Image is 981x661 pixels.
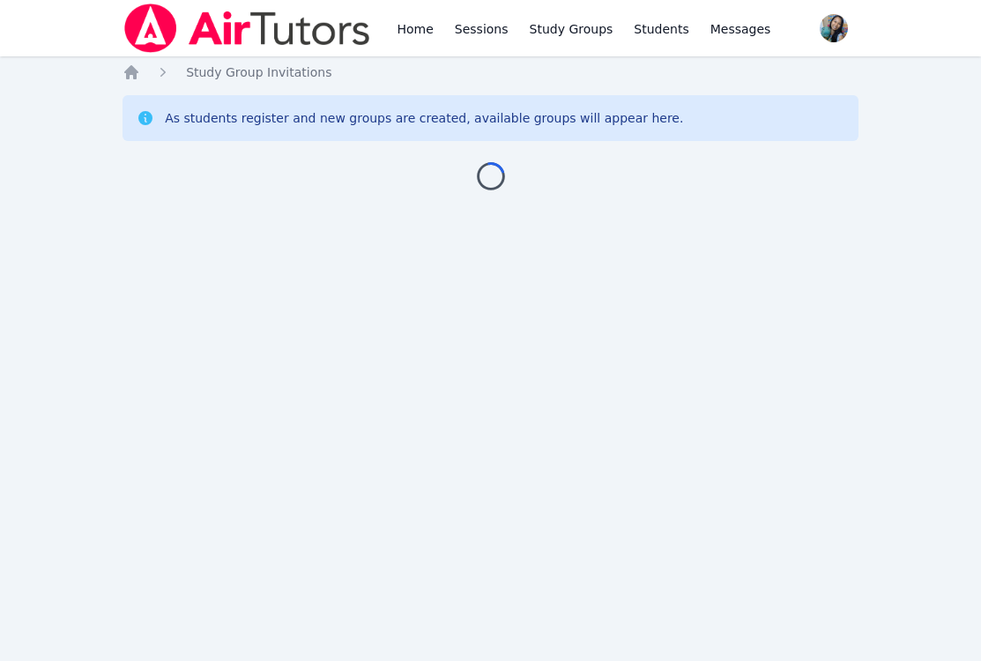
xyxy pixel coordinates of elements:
[186,63,331,81] a: Study Group Invitations
[123,63,858,81] nav: Breadcrumb
[710,20,771,38] span: Messages
[186,65,331,79] span: Study Group Invitations
[165,109,683,127] div: As students register and new groups are created, available groups will appear here.
[123,4,372,53] img: Air Tutors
